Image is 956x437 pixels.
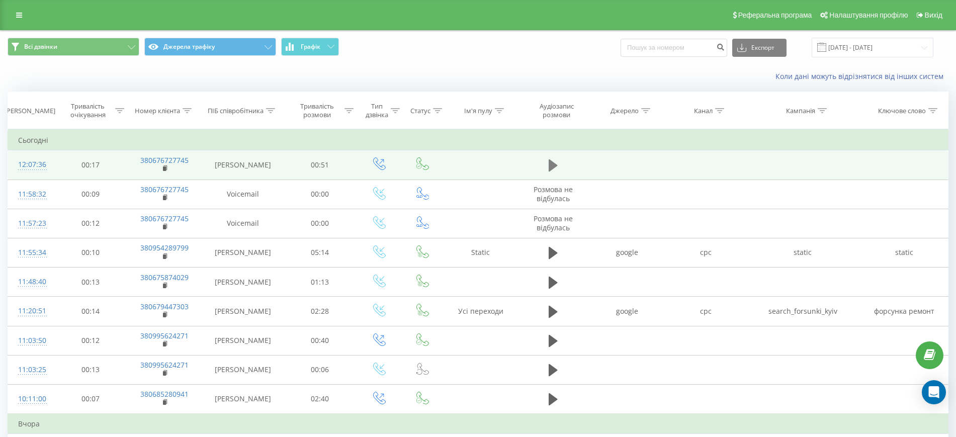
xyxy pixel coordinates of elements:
div: 11:58:32 [18,185,44,204]
td: [PERSON_NAME] [202,355,284,384]
td: cpc [666,238,745,267]
div: Канал [694,107,713,115]
td: Усі переходи [443,297,518,326]
td: [PERSON_NAME] [202,384,284,414]
div: 11:57:23 [18,214,44,233]
a: 380675874029 [140,273,189,282]
a: 380995624271 [140,360,189,370]
td: [PERSON_NAME] [202,268,284,297]
td: 00:00 [284,209,356,238]
td: 00:17 [54,150,127,180]
span: Налаштування профілю [829,11,908,19]
div: Номер клієнта [135,107,180,115]
a: 380685280941 [140,389,189,399]
td: google [588,238,666,267]
td: [PERSON_NAME] [202,238,284,267]
div: 12:07:36 [18,155,44,174]
span: Розмова не відбулась [534,214,573,232]
td: 00:14 [54,297,127,326]
div: Кампанія [786,107,815,115]
div: 11:55:34 [18,243,44,263]
td: 00:40 [284,326,356,355]
div: Open Intercom Messenger [922,380,946,404]
div: Тривалість розмови [293,102,342,119]
td: 00:13 [54,268,127,297]
div: 11:03:50 [18,331,44,351]
div: 11:20:51 [18,301,44,321]
td: форсунка ремонт [861,297,948,326]
a: Коли дані можуть відрізнятися вiд інших систем [775,71,948,81]
a: 380995624271 [140,331,189,340]
a: 380676727745 [140,185,189,194]
div: 11:48:40 [18,272,44,292]
td: 01:13 [284,268,356,297]
td: google [588,297,666,326]
td: 00:12 [54,326,127,355]
td: [PERSON_NAME] [202,297,284,326]
span: Вихід [925,11,942,19]
td: Static [443,238,518,267]
span: Всі дзвінки [24,43,57,51]
button: Експорт [732,39,787,57]
div: Ім'я пулу [464,107,492,115]
td: search_forsunki_kyiv [745,297,861,326]
td: Voicemail [202,180,284,209]
button: Графік [281,38,339,56]
td: 00:10 [54,238,127,267]
td: 02:40 [284,384,356,414]
td: [PERSON_NAME] [202,326,284,355]
div: Аудіозапис розмови [528,102,586,119]
div: [PERSON_NAME] [5,107,55,115]
div: Статус [410,107,430,115]
td: 00:07 [54,384,127,414]
td: 00:09 [54,180,127,209]
td: Сьогодні [8,130,948,150]
td: 00:13 [54,355,127,384]
td: 02:28 [284,297,356,326]
span: Розмова не відбулась [534,185,573,203]
a: 380679447303 [140,302,189,311]
div: 11:03:25 [18,360,44,380]
td: 00:00 [284,180,356,209]
div: Джерело [611,107,639,115]
td: static [861,238,948,267]
td: cpc [666,297,745,326]
button: Всі дзвінки [8,38,139,56]
div: 10:11:00 [18,389,44,409]
td: 05:14 [284,238,356,267]
button: Джерела трафіку [144,38,276,56]
a: 380954289799 [140,243,189,252]
td: 00:06 [284,355,356,384]
div: Ключове слово [878,107,926,115]
input: Пошук за номером [621,39,727,57]
span: Графік [301,43,320,50]
div: Тривалість очікування [63,102,113,119]
a: 380676727745 [140,214,189,223]
td: [PERSON_NAME] [202,150,284,180]
td: 00:51 [284,150,356,180]
td: static [745,238,861,267]
td: 00:12 [54,209,127,238]
td: Voicemail [202,209,284,238]
div: Тип дзвінка [365,102,388,119]
span: Реферальна програма [738,11,812,19]
a: 380676727745 [140,155,189,165]
td: Вчора [8,414,948,434]
div: ПІБ співробітника [208,107,264,115]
